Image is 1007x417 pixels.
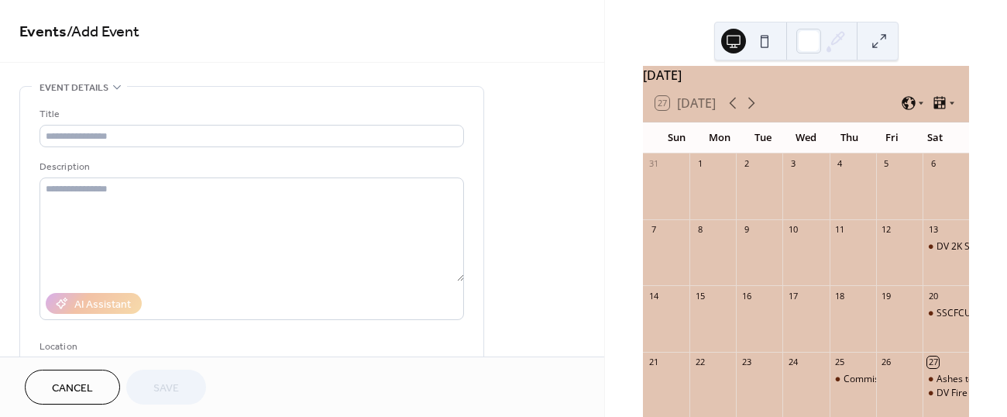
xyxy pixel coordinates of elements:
span: Event details [40,80,108,96]
div: 18 [834,290,846,302]
div: 8 [694,224,706,236]
div: 11 [834,224,846,236]
div: 12 [881,224,892,236]
button: Cancel [25,370,120,405]
div: 6 [927,158,939,170]
div: SSCFCU Housing & Finance Expo 10AM [923,307,969,320]
div: 13 [927,224,939,236]
div: 31 [648,158,659,170]
div: 25 [834,357,846,368]
div: 20 [927,290,939,302]
div: 16 [741,290,752,302]
div: 26 [881,357,892,368]
div: 14 [648,290,659,302]
div: 27 [927,357,939,368]
div: 22 [694,357,706,368]
div: Sun [655,122,699,153]
div: Ashes to Beauty 6PM [923,373,969,386]
div: 21 [648,357,659,368]
div: DV 2K Survivors Walk - Garfield Park Gold Dome Fieldhouse 9AM [923,240,969,253]
div: 2 [741,158,752,170]
div: 7 [648,224,659,236]
div: 19 [881,290,892,302]
div: 23 [741,357,752,368]
div: DV Fire Girl Brunch 10AM [923,387,969,400]
div: 1 [694,158,706,170]
div: [DATE] [643,66,969,84]
a: Events [19,17,67,47]
div: 3 [787,158,799,170]
div: 24 [787,357,799,368]
div: Tue [741,122,785,153]
span: / Add Event [67,17,139,47]
div: Description [40,159,461,175]
div: 15 [694,290,706,302]
div: Thu [827,122,871,153]
span: Cancel [52,381,93,397]
div: 17 [787,290,799,302]
div: Wed [785,122,828,153]
div: Commissioner Bill Lowry 5th Annual Men's & Families Health Fair @4pm [830,373,876,386]
div: Fri [871,122,914,153]
div: 9 [741,224,752,236]
div: 5 [881,158,892,170]
div: Title [40,106,461,122]
div: Mon [699,122,742,153]
div: Location [40,339,461,355]
div: Sat [913,122,957,153]
div: 10 [787,224,799,236]
div: 4 [834,158,846,170]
